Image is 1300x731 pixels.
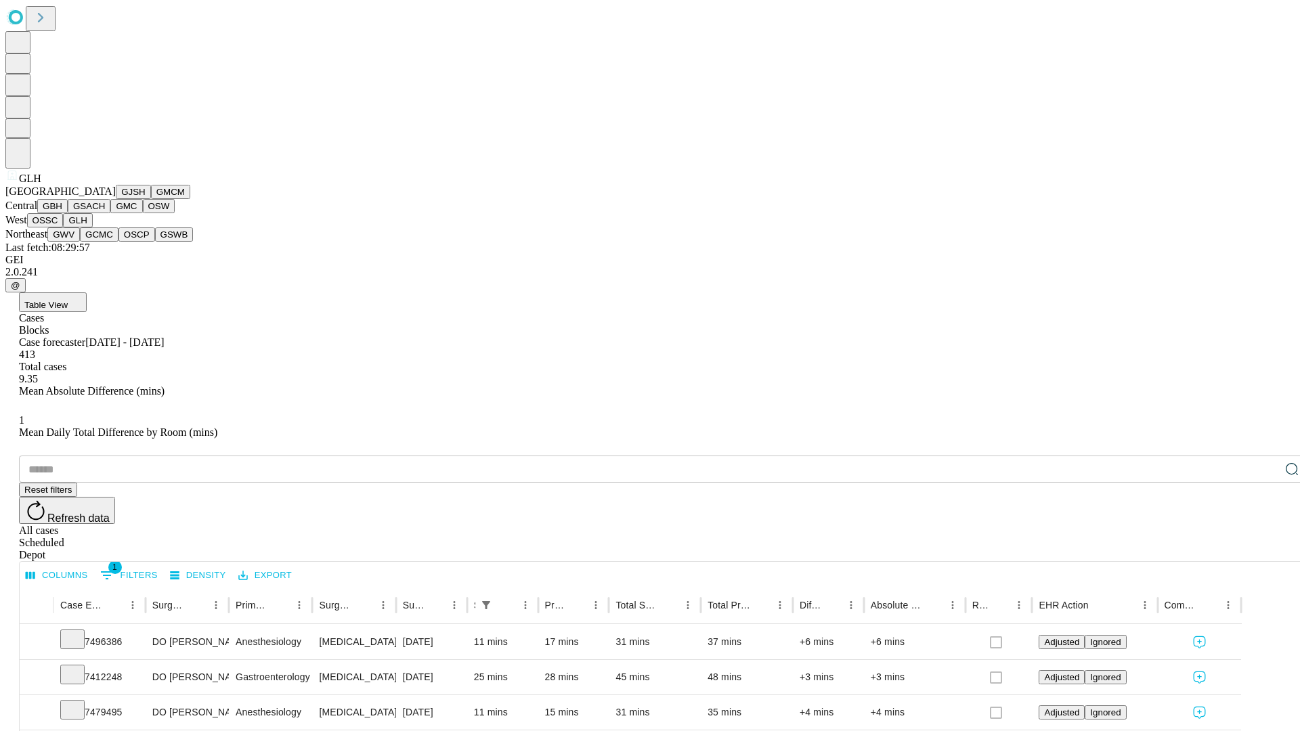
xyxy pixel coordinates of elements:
div: Anesthesiology [236,695,305,730]
div: Case Epic Id [60,600,103,611]
button: OSSC [27,213,64,227]
div: [MEDICAL_DATA] (EGD), FLEXIBLE, TRANSORAL, DIAGNOSTIC [319,625,389,659]
button: Sort [426,596,445,615]
div: 25 mins [474,660,532,694]
div: +4 mins [871,695,959,730]
div: +6 mins [800,625,857,659]
button: Sort [991,596,1010,615]
span: 9.35 [19,373,38,384]
button: Menu [1135,596,1154,615]
div: DO [PERSON_NAME] B Do [152,695,222,730]
button: Sort [823,596,842,615]
div: Surgeon Name [152,600,186,611]
button: Sort [497,596,516,615]
button: Menu [771,596,789,615]
div: 31 mins [615,625,694,659]
button: Menu [123,596,142,615]
button: GBH [37,199,68,213]
div: 37 mins [708,625,786,659]
button: Menu [516,596,535,615]
button: Ignored [1085,635,1126,649]
button: Sort [567,596,586,615]
button: Expand [26,666,47,690]
div: 7412248 [60,660,139,694]
div: 15 mins [545,695,603,730]
div: 7496386 [60,625,139,659]
button: GSACH [68,199,110,213]
div: Predicted In Room Duration [545,600,567,611]
button: Sort [924,596,943,615]
button: Sort [659,596,678,615]
button: Expand [26,701,47,725]
div: 1 active filter [477,596,496,615]
button: Menu [1010,596,1028,615]
span: Case forecaster [19,336,85,348]
div: EHR Action [1039,600,1088,611]
div: Total Predicted Duration [708,600,750,611]
span: Adjusted [1044,672,1079,682]
button: Expand [26,631,47,655]
span: [GEOGRAPHIC_DATA] [5,185,116,197]
span: Table View [24,300,68,310]
div: DO [PERSON_NAME] B Do [152,660,222,694]
span: Adjusted [1044,637,1079,647]
span: Central [5,200,37,211]
button: Density [167,565,230,586]
div: Resolved in EHR [972,600,990,611]
span: 413 [19,349,35,360]
button: Sort [104,596,123,615]
button: @ [5,278,26,292]
button: Sort [188,596,207,615]
div: 11 mins [474,625,532,659]
span: Mean Absolute Difference (mins) [19,385,165,397]
button: Export [235,565,295,586]
div: 11 mins [474,695,532,730]
button: Show filters [97,564,161,586]
button: Sort [1090,596,1109,615]
span: West [5,214,27,225]
div: Gastroenterology [236,660,305,694]
div: 35 mins [708,695,786,730]
button: GMC [110,199,142,213]
div: 17 mins [545,625,603,659]
button: OSW [143,199,175,213]
span: Ignored [1090,707,1121,717]
button: Adjusted [1039,635,1085,649]
button: Sort [355,596,374,615]
div: Surgery Name [319,600,353,611]
button: Menu [943,596,962,615]
button: Ignored [1085,670,1126,684]
div: +3 mins [800,660,857,694]
button: GMCM [151,185,190,199]
span: GLH [19,173,41,184]
button: Menu [678,596,697,615]
div: 2.0.241 [5,266,1295,278]
span: 1 [108,560,122,574]
div: 48 mins [708,660,786,694]
span: @ [11,280,20,290]
button: Sort [271,596,290,615]
button: GLH [63,213,92,227]
button: Menu [842,596,861,615]
button: Reset filters [19,483,77,497]
div: 7479495 [60,695,139,730]
span: Ignored [1090,672,1121,682]
div: +6 mins [871,625,959,659]
button: Refresh data [19,497,115,524]
span: Last fetch: 08:29:57 [5,242,90,253]
div: 45 mins [615,660,694,694]
div: [MEDICAL_DATA] (EGD), FLEXIBLE, TRANSORAL, DIAGNOSTIC [319,695,389,730]
div: Scheduled In Room Duration [474,600,475,611]
button: Menu [1219,596,1238,615]
span: Ignored [1090,637,1121,647]
span: 1 [19,414,24,426]
span: Total cases [19,361,66,372]
button: GCMC [80,227,118,242]
div: +3 mins [871,660,959,694]
div: +4 mins [800,695,857,730]
button: GJSH [116,185,151,199]
div: Absolute Difference [871,600,923,611]
div: Comments [1165,600,1198,611]
span: Refresh data [47,512,110,524]
button: Menu [445,596,464,615]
